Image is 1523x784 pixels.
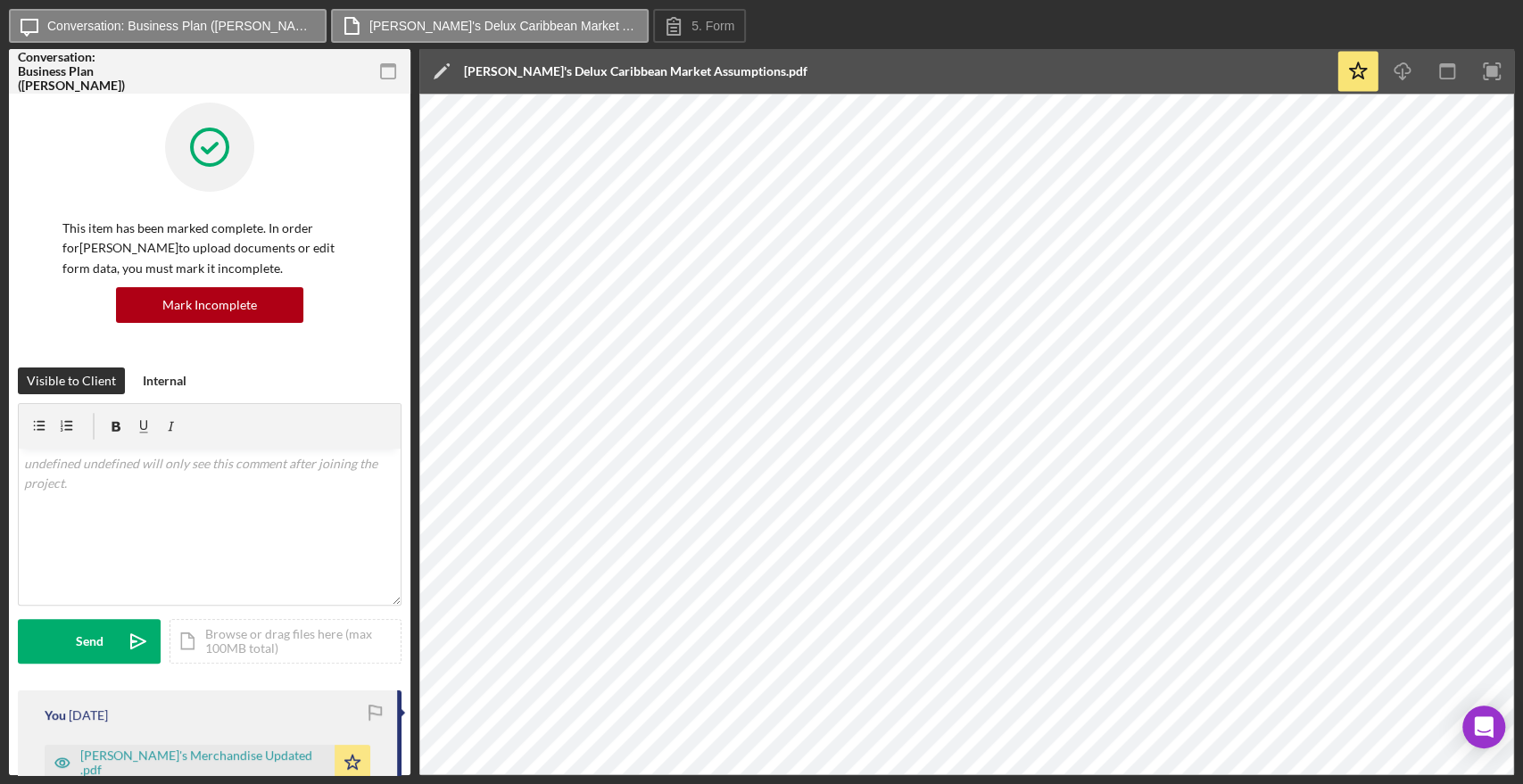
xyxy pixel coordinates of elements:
[691,19,734,33] label: 5. Form
[62,219,357,278] p: This item has been marked complete. In order for [PERSON_NAME] to upload documents or edit form d...
[18,619,161,664] button: Send
[18,367,125,394] button: Visible to Client
[80,748,326,777] div: [PERSON_NAME]'s Merchandise Updated .pdf
[653,9,746,43] button: 5. Form
[116,287,303,323] button: Mark Incomplete
[1462,706,1505,748] div: Open Intercom Messenger
[162,287,257,323] div: Mark Incomplete
[69,708,108,722] time: 2025-09-08 13:17
[18,50,143,93] div: Conversation: Business Plan ([PERSON_NAME])
[27,367,116,394] div: Visible to Client
[464,64,807,78] div: [PERSON_NAME]'s Delux Caribbean Market Assumptions.pdf
[76,619,103,664] div: Send
[9,9,327,43] button: Conversation: Business Plan ([PERSON_NAME])
[134,367,195,394] button: Internal
[45,708,66,722] div: You
[369,19,637,33] label: [PERSON_NAME]'s Delux Caribbean Market Assumptions.pdf
[143,367,186,394] div: Internal
[45,745,370,780] button: [PERSON_NAME]'s Merchandise Updated .pdf
[331,9,649,43] button: [PERSON_NAME]'s Delux Caribbean Market Assumptions.pdf
[47,19,315,33] label: Conversation: Business Plan ([PERSON_NAME])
